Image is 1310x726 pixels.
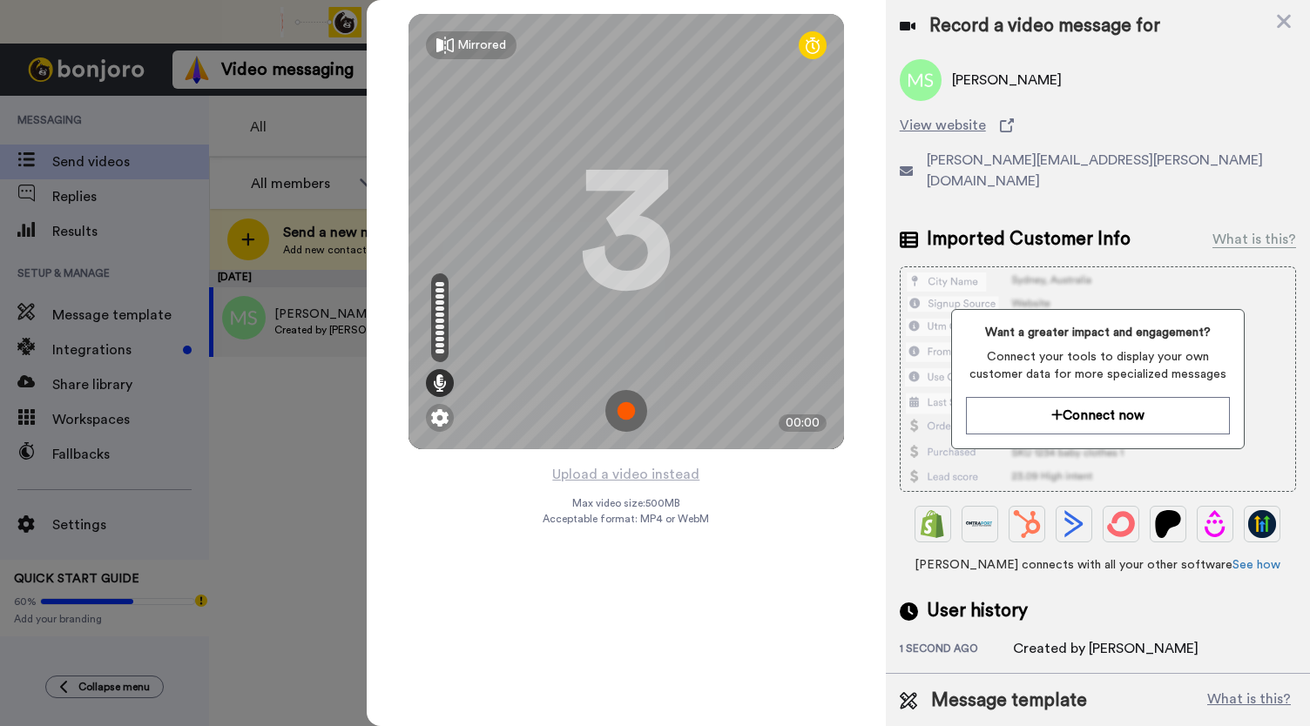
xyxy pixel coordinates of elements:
img: ActiveCampaign [1060,510,1088,538]
span: Connect your tools to display your own customer data for more specialized messages [966,348,1230,383]
img: Hubspot [1013,510,1041,538]
button: Connect now [966,397,1230,434]
img: ic_record_start.svg [605,390,647,432]
span: [PERSON_NAME] connects with all your other software [900,556,1296,574]
img: Shopify [919,510,947,538]
span: Message template [931,688,1087,714]
img: Drip [1201,510,1229,538]
div: What is this? [1212,229,1296,250]
a: See how [1232,559,1280,571]
img: Patreon [1154,510,1182,538]
div: 00:00 [779,414,827,432]
img: Ontraport [966,510,994,538]
img: ConvertKit [1107,510,1135,538]
div: Created by [PERSON_NAME] [1013,638,1199,659]
span: [PERSON_NAME][EMAIL_ADDRESS][PERSON_NAME][DOMAIN_NAME] [927,150,1296,192]
img: ic_gear.svg [431,409,449,427]
div: 1 second ago [900,642,1013,659]
span: Imported Customer Info [927,226,1131,252]
span: User history [927,598,1028,624]
div: 3 [578,166,674,297]
button: What is this? [1202,688,1296,714]
span: Acceptable format: MP4 or WebM [543,512,709,526]
button: Upload a video instead [547,463,705,486]
span: Want a greater impact and engagement? [966,324,1230,341]
span: Max video size: 500 MB [572,496,680,510]
img: GoHighLevel [1248,510,1276,538]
